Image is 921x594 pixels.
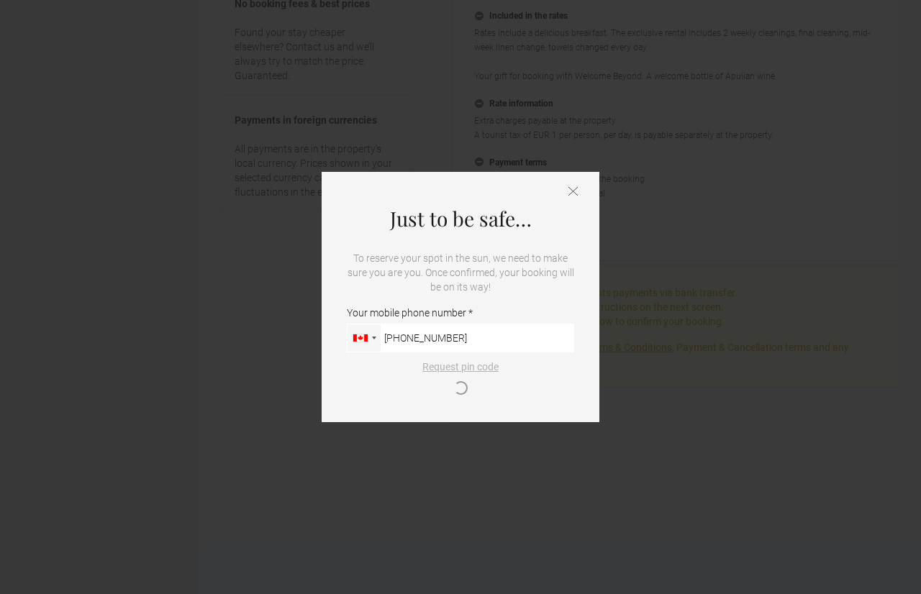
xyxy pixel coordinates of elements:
[348,324,381,352] div: Canada: +1
[347,208,574,229] h4: Just to be safe…
[347,306,473,320] span: Your mobile phone number
[414,360,507,395] button: Request pin code
[568,186,578,198] button: Close
[347,251,574,294] p: To reserve your spot in the sun, we need to make sure you are you. Once confirmed, your booking w...
[347,324,574,352] input: Your mobile phone number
